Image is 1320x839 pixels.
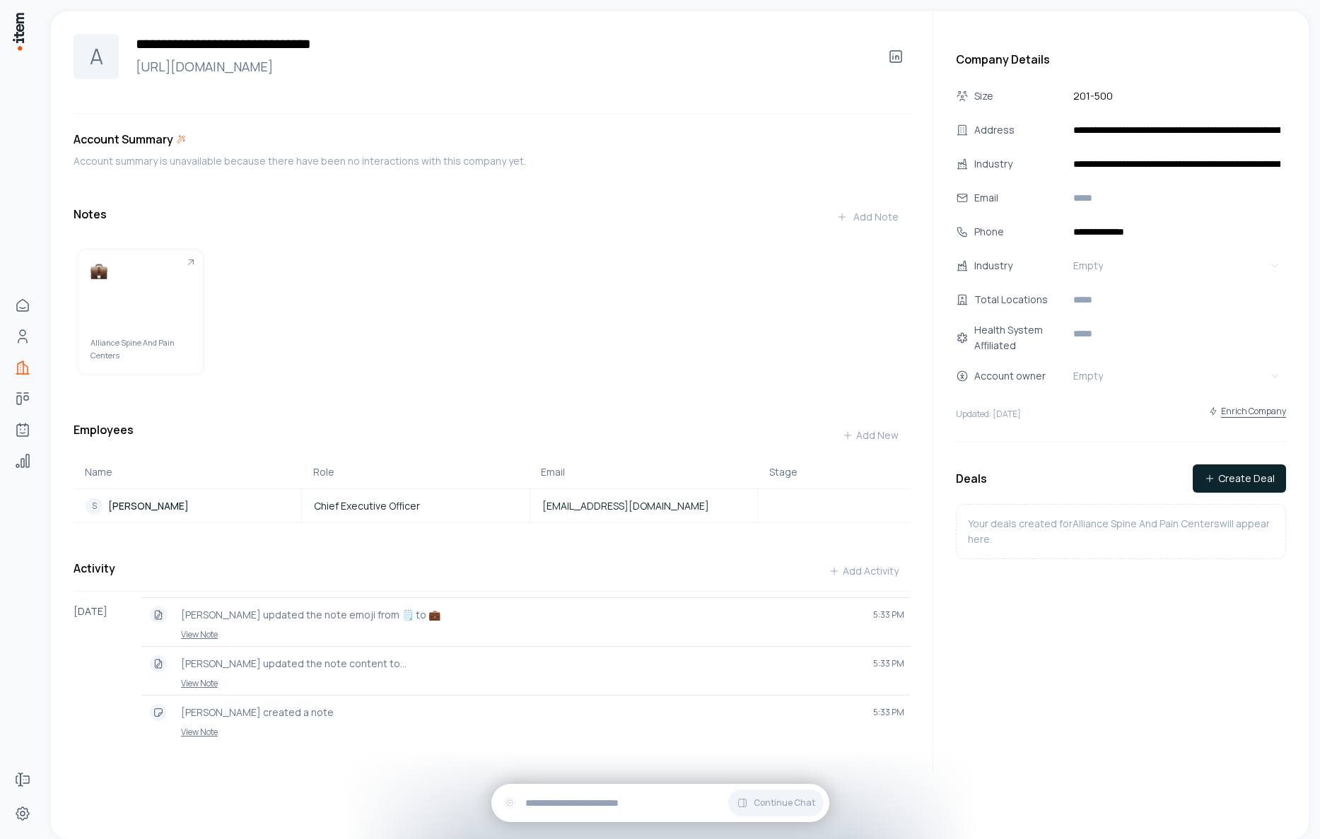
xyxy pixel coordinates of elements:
[8,291,37,319] a: Home
[130,57,870,76] a: [URL][DOMAIN_NAME]
[74,560,115,577] h3: Activity
[108,499,189,513] p: [PERSON_NAME]
[181,657,862,671] p: [PERSON_NAME] updated the note content to
[956,51,1286,68] h3: Company Details
[873,707,904,718] span: 5:33 PM
[531,499,757,513] a: [EMAIL_ADDRESS][DOMAIN_NAME]
[541,465,747,479] div: Email
[825,203,910,231] button: Add Note
[74,153,910,169] div: Account summary is unavailable because there have been no interactions with this company yet.
[74,597,141,744] div: [DATE]
[303,499,529,513] a: Chief Executive Officer
[817,557,910,585] button: Add Activity
[8,447,37,475] a: Analytics
[74,206,107,223] h3: Notes
[542,499,709,513] span: [EMAIL_ADDRESS][DOMAIN_NAME]
[974,292,1065,307] div: Total Locations
[8,322,37,351] a: People
[836,210,899,224] div: Add Note
[769,465,899,479] div: Stage
[1208,399,1286,424] button: Enrich Company
[873,658,904,669] span: 5:33 PM
[974,258,1065,274] div: Industry
[974,88,1065,104] div: Size
[74,34,119,79] div: A
[313,465,519,479] div: Role
[8,416,37,444] a: Agents
[147,678,904,689] a: View Note
[181,705,862,720] p: [PERSON_NAME] created a note
[974,224,1065,240] div: Phone
[8,385,37,413] a: Deals
[974,368,1065,384] div: Account owner
[873,609,904,621] span: 5:33 PM
[90,262,107,279] img: briefcase
[181,608,862,622] p: [PERSON_NAME] updated the note emoji from 🗒️ to 💼
[974,322,1065,353] div: Health System Affiliated
[90,336,191,362] span: Alliance Spine And Pain Centers
[11,11,25,52] img: Item Brain Logo
[147,629,904,640] a: View Note
[8,799,37,828] a: Settings
[74,498,300,515] a: S[PERSON_NAME]
[8,353,37,382] a: Companies
[974,190,1065,206] div: Email
[491,784,829,822] div: Continue Chat
[314,499,420,513] span: Chief Executive Officer
[1193,464,1286,493] button: Create Deal
[8,765,37,794] a: Forms
[831,421,910,450] button: Add New
[728,790,824,816] button: Continue Chat
[974,122,1065,138] div: Address
[956,470,987,487] h3: Deals
[956,409,1021,420] p: Updated: [DATE]
[85,465,291,479] div: Name
[74,421,134,450] h3: Employees
[974,156,1065,172] div: Industry
[147,727,904,738] a: View Note
[968,516,1274,547] p: Your deals created for Alliance Spine And Pain Centers will appear here.
[754,797,815,809] span: Continue Chat
[74,131,173,148] h3: Account Summary
[86,498,103,515] div: S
